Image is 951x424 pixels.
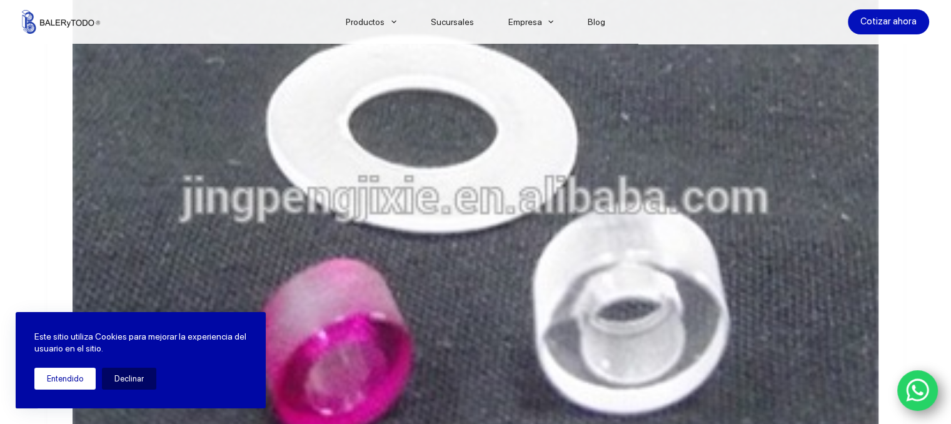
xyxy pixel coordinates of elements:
p: Este sitio utiliza Cookies para mejorar la experiencia del usuario en el sitio. [34,331,247,355]
button: Declinar [102,368,156,390]
img: Balerytodo [22,10,100,34]
a: Cotizar ahora [848,9,929,34]
button: Entendido [34,368,96,390]
a: WhatsApp [897,370,938,411]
